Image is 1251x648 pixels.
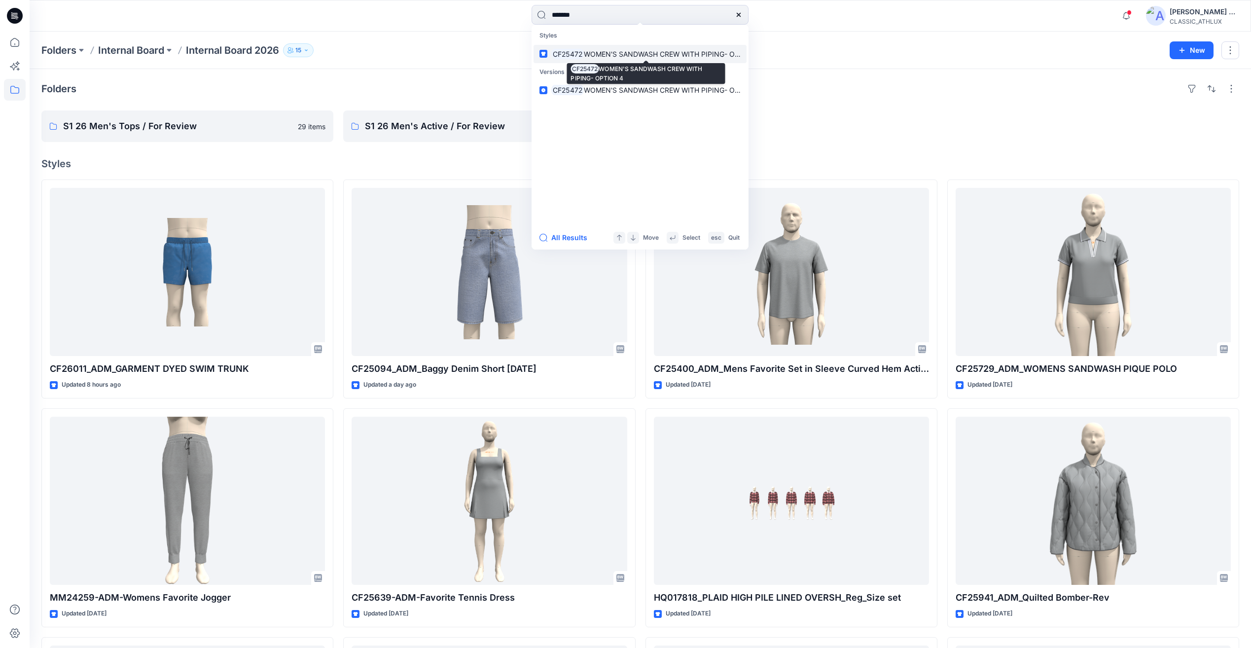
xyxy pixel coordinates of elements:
a: CF25472WOMEN'S SANDWASH CREW WITH PIPING- OPTION 4 [534,45,747,63]
a: CF25941_ADM_Quilted Bomber-Rev [956,417,1231,585]
p: S1 26 Men's Tops / For Review [63,119,292,133]
p: Updated a day ago [363,380,416,390]
p: CF26011_ADM_GARMENT DYED SWIM TRUNK [50,362,325,376]
p: S1 26 Men's Active / For Review [365,119,594,133]
a: S1 26 Men's Tops / For Review29 items [41,110,333,142]
a: CF25729_ADM_WOMENS SANDWASH PIQUE POLO [956,188,1231,356]
div: [PERSON_NAME] Cfai [1170,6,1239,18]
p: Updated [DATE] [967,380,1012,390]
mark: CF25472 [551,84,584,96]
p: esc [711,233,721,243]
a: MM24259-ADM-Womens Favorite Jogger [50,417,325,585]
a: Internal Board [98,43,164,57]
a: CF26011_ADM_GARMENT DYED SWIM TRUNK [50,188,325,356]
a: CF25472WOMEN'S SANDWASH CREW WITH PIPING- OPTION 4 [534,81,747,99]
p: Updated [DATE] [666,380,711,390]
p: Select [682,233,700,243]
p: CF25639-ADM-Favorite Tennis Dress [352,591,627,605]
p: Updated [DATE] [666,609,711,619]
button: All Results [539,232,594,244]
a: CF25400_ADM_Mens Favorite Set in Sleeve Curved Hem Active Tee [654,188,929,356]
p: MM24259-ADM-Womens Favorite Jogger [50,591,325,605]
p: CF25729_ADM_WOMENS SANDWASH PIQUE POLO [956,362,1231,376]
p: Styles [534,27,747,45]
p: 29 items [298,121,325,132]
div: CLASSIC_ATHLUX [1170,18,1239,25]
a: S1 26 Men's Active / For Review22 items [343,110,635,142]
span: WOMEN'S SANDWASH CREW WITH PIPING- OPTION 4 [584,50,763,58]
p: 15 [295,45,301,56]
img: avatar [1146,6,1166,26]
h4: Styles [41,158,1239,170]
p: HQ017818_PLAID HIGH PILE LINED OVERSH_Reg_Size set [654,591,929,605]
p: CF25400_ADM_Mens Favorite Set in Sleeve Curved Hem Active Tee [654,362,929,376]
a: Folders [41,43,76,57]
button: 15 [283,43,314,57]
p: Internal Board 2026 [186,43,279,57]
a: CF25639-ADM-Favorite Tennis Dress [352,417,627,585]
p: Updated [DATE] [967,609,1012,619]
p: Updated [DATE] [62,609,107,619]
a: HQ017818_PLAID HIGH PILE LINED OVERSH_Reg_Size set [654,417,929,585]
p: Updated [DATE] [363,609,408,619]
p: Quit [728,233,740,243]
p: CF25094_ADM_Baggy Denim Short [DATE] [352,362,627,376]
mark: CF25472 [551,48,584,60]
p: Versions [534,63,747,81]
p: Updated 8 hours ago [62,380,121,390]
h4: Folders [41,83,76,95]
button: New [1170,41,1214,59]
a: CF25094_ADM_Baggy Denim Short 18AUG25 [352,188,627,356]
span: WOMEN'S SANDWASH CREW WITH PIPING- OPTION 4 [584,86,763,94]
p: CF25941_ADM_Quilted Bomber-Rev [956,591,1231,605]
p: Move [643,233,659,243]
